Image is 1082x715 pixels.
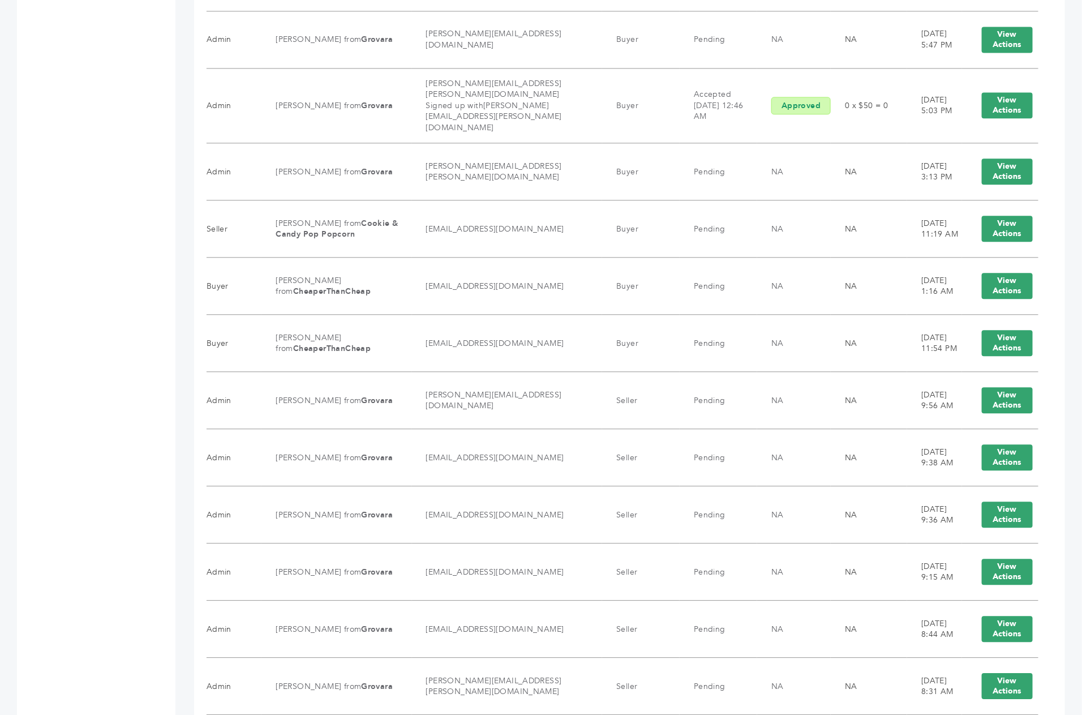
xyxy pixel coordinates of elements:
a: NA [771,338,784,349]
a: Pending [694,624,725,635]
td: NA [831,11,907,68]
td: Admin [207,68,261,144]
a: Pending [694,452,725,463]
span: Signed up with [PERSON_NAME][EMAIL_ADDRESS][PERSON_NAME][DOMAIN_NAME] [426,100,562,133]
a: Accepted [DATE] 12:46 AM [694,89,744,122]
b: CheaperThanCheap [293,286,371,297]
button: View Actions [982,444,1033,470]
a: Pending [694,681,725,692]
a: Pending [694,166,725,177]
td: Admin [207,543,261,601]
button: View Actions [982,216,1033,242]
a: [PERSON_NAME] from [276,34,393,45]
td: Admin [207,429,261,486]
a: [PERSON_NAME][EMAIL_ADDRESS][PERSON_NAME][DOMAIN_NAME] [426,161,562,183]
td: Admin [207,658,261,715]
b: Grovara [361,100,393,111]
a: Seller [616,624,637,635]
td: NA [831,658,907,715]
td: NA [831,486,907,543]
a: Buyer [616,281,638,292]
td: Seller [207,200,261,258]
a: NA [771,224,784,234]
a: [PERSON_NAME][EMAIL_ADDRESS][DOMAIN_NAME] [426,389,562,412]
b: Grovara [361,452,393,463]
a: [EMAIL_ADDRESS][DOMAIN_NAME] [426,452,564,463]
b: Grovara [361,567,393,577]
span: [DATE] 1:16 AM [921,275,954,297]
b: Cookie & Candy Pop Popcorn [276,218,398,240]
a: Seller [616,567,637,577]
span: [DATE] 11:19 AM [921,218,958,240]
span: [DATE] 8:31 AM [921,675,954,697]
a: [PERSON_NAME] from [276,166,393,177]
a: NA [771,395,784,406]
td: NA [831,543,907,601]
td: 0 x $50 = 0 [831,68,907,144]
a: NA [771,452,784,463]
a: [PERSON_NAME][EMAIL_ADDRESS][DOMAIN_NAME] [426,28,562,50]
a: [PERSON_NAME] from [276,395,393,406]
a: Seller [616,452,637,463]
td: NA [831,200,907,258]
b: CheaperThanCheap [293,343,371,354]
a: Pending [694,395,725,406]
a: [PERSON_NAME] from [276,681,393,692]
b: Grovara [361,395,393,406]
td: Admin [207,601,261,658]
a: [EMAIL_ADDRESS][DOMAIN_NAME] [426,624,564,635]
a: Pending [694,224,725,234]
button: View Actions [982,330,1033,356]
button: View Actions [982,273,1033,299]
a: Seller [616,395,637,406]
span: [DATE] 9:56 AM [921,389,954,412]
a: NA [771,281,784,292]
span: [DATE] 8:44 AM [921,618,954,640]
span: [DATE] 5:03 PM [921,95,952,117]
a: NA [771,567,784,577]
button: View Actions [982,502,1033,528]
td: NA [831,601,907,658]
a: Seller [616,681,637,692]
span: [DATE] 3:13 PM [921,161,952,183]
button: View Actions [982,387,1033,413]
button: View Actions [982,92,1033,118]
td: Buyer [207,315,261,372]
a: [PERSON_NAME][EMAIL_ADDRESS][PERSON_NAME][DOMAIN_NAME] [426,78,562,133]
a: Buyer [616,34,638,45]
a: Pending [694,34,725,45]
td: Admin [207,11,261,68]
td: Admin [207,486,261,543]
a: [EMAIL_ADDRESS][DOMAIN_NAME] [426,567,564,577]
a: NA [771,624,784,635]
a: [EMAIL_ADDRESS][DOMAIN_NAME] [426,338,564,349]
span: [DATE] 9:38 AM [921,447,954,469]
a: Buyer [616,166,638,177]
div: Approved [771,97,831,115]
a: [EMAIL_ADDRESS][DOMAIN_NAME] [426,281,564,292]
span: [DATE] 5:47 PM [921,28,952,50]
a: [PERSON_NAME] from [276,218,398,240]
td: NA [831,258,907,315]
b: Grovara [361,166,393,177]
td: Admin [207,372,261,429]
td: Admin [207,143,261,200]
a: NA [771,510,784,520]
span: [DATE] 11:54 PM [921,332,957,354]
a: Buyer [616,100,638,111]
a: [PERSON_NAME] from [276,510,393,520]
button: View Actions [982,27,1033,53]
a: [EMAIL_ADDRESS][DOMAIN_NAME] [426,510,564,520]
b: Grovara [361,624,393,635]
a: Pending [694,281,725,292]
a: [PERSON_NAME][EMAIL_ADDRESS][PERSON_NAME][DOMAIN_NAME] [426,675,562,697]
a: Buyer [616,338,638,349]
a: Pending [694,510,725,520]
span: [DATE] 9:36 AM [921,504,954,526]
a: NA [771,681,784,692]
a: Pending [694,567,725,577]
b: Grovara [361,34,393,45]
td: NA [831,315,907,372]
td: NA [831,143,907,200]
button: View Actions [982,616,1033,642]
